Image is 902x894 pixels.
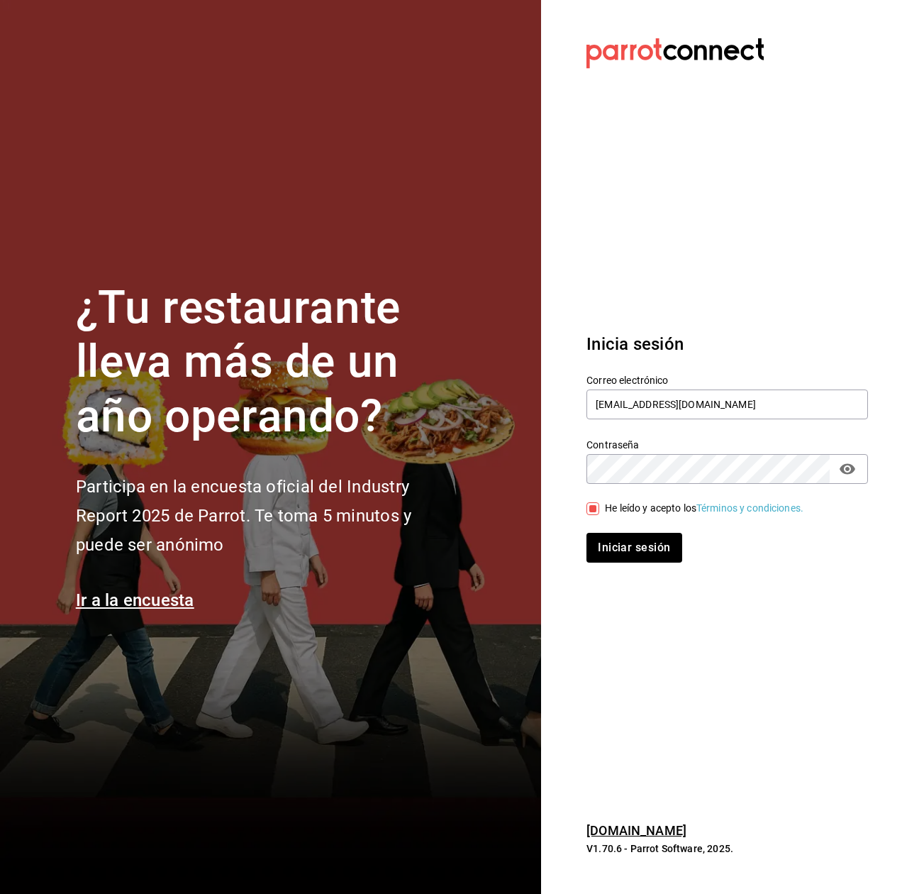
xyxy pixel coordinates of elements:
[605,501,803,516] div: He leído y acepto los
[586,331,868,357] h3: Inicia sesión
[76,281,459,444] h1: ¿Tu restaurante lleva más de un año operando?
[586,841,868,856] p: V1.70.6 - Parrot Software, 2025.
[835,457,859,481] button: passwordField
[586,375,868,385] label: Correo electrónico
[76,590,194,610] a: Ir a la encuesta
[696,502,803,514] a: Términos y condiciones.
[586,390,868,419] input: Ingresa tu correo electrónico
[76,473,459,559] h2: Participa en la encuesta oficial del Industry Report 2025 de Parrot. Te toma 5 minutos y puede se...
[586,823,686,838] a: [DOMAIN_NAME]
[586,439,868,449] label: Contraseña
[586,533,681,563] button: Iniciar sesión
